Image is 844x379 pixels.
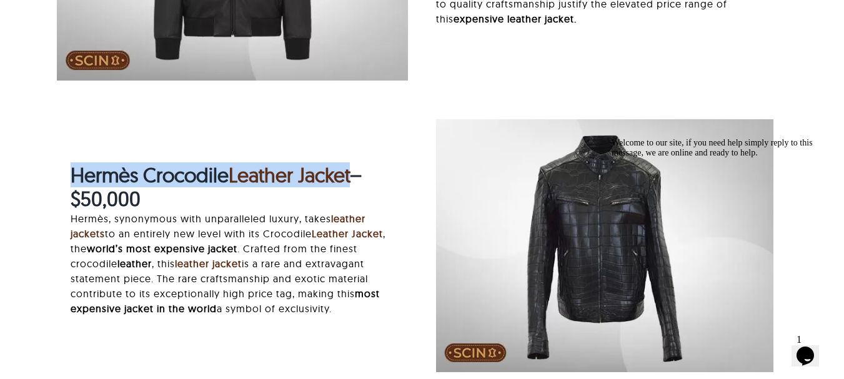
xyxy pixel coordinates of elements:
[71,287,380,315] strong: most expensive jacket in the world
[117,257,152,270] strong: leather
[607,133,832,323] iframe: chat widget
[175,257,242,270] a: leather jacket
[71,211,408,316] p: Hermès, synonymous with unparalleled luxury, takes to an entirely new level with its Crocodile , ...
[5,5,206,24] span: Welcome to our site, if you need help simply reply to this message, we are online and ready to help.
[792,329,832,367] iframe: chat widget
[71,212,365,240] a: leather jackets
[71,162,229,187] strong: Hermès Crocodile
[436,119,773,372] img: hermes-crocodile-leather-jacket.jpg
[71,162,362,211] strong: – $50,000
[312,227,383,240] a: Leather Jacket
[454,12,577,25] strong: expensive leather jacket.
[229,162,350,187] a: Leather Jacket
[5,5,230,25] div: Welcome to our site, if you need help simply reply to this message, we are online and ready to help.
[87,242,237,255] strong: world’s most expensive jacket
